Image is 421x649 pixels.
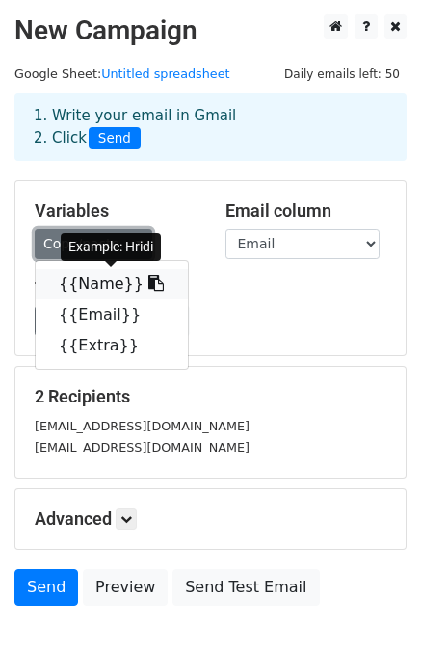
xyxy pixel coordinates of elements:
[277,66,407,81] a: Daily emails left: 50
[225,200,387,221] h5: Email column
[172,569,319,606] a: Send Test Email
[35,229,152,259] a: Copy/paste...
[83,569,168,606] a: Preview
[61,233,161,261] div: Example: Hridi
[14,569,78,606] a: Send
[14,66,230,81] small: Google Sheet:
[35,419,250,433] small: [EMAIL_ADDRESS][DOMAIN_NAME]
[325,557,421,649] iframe: Chat Widget
[36,299,188,330] a: {{Email}}
[277,64,407,85] span: Daily emails left: 50
[101,66,229,81] a: Untitled spreadsheet
[36,330,188,361] a: {{Extra}}
[19,105,402,149] div: 1. Write your email in Gmail 2. Click
[89,127,141,150] span: Send
[35,508,386,530] h5: Advanced
[35,200,197,221] h5: Variables
[36,269,188,299] a: {{Name}}
[14,14,407,47] h2: New Campaign
[35,440,250,454] small: [EMAIL_ADDRESS][DOMAIN_NAME]
[35,386,386,407] h5: 2 Recipients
